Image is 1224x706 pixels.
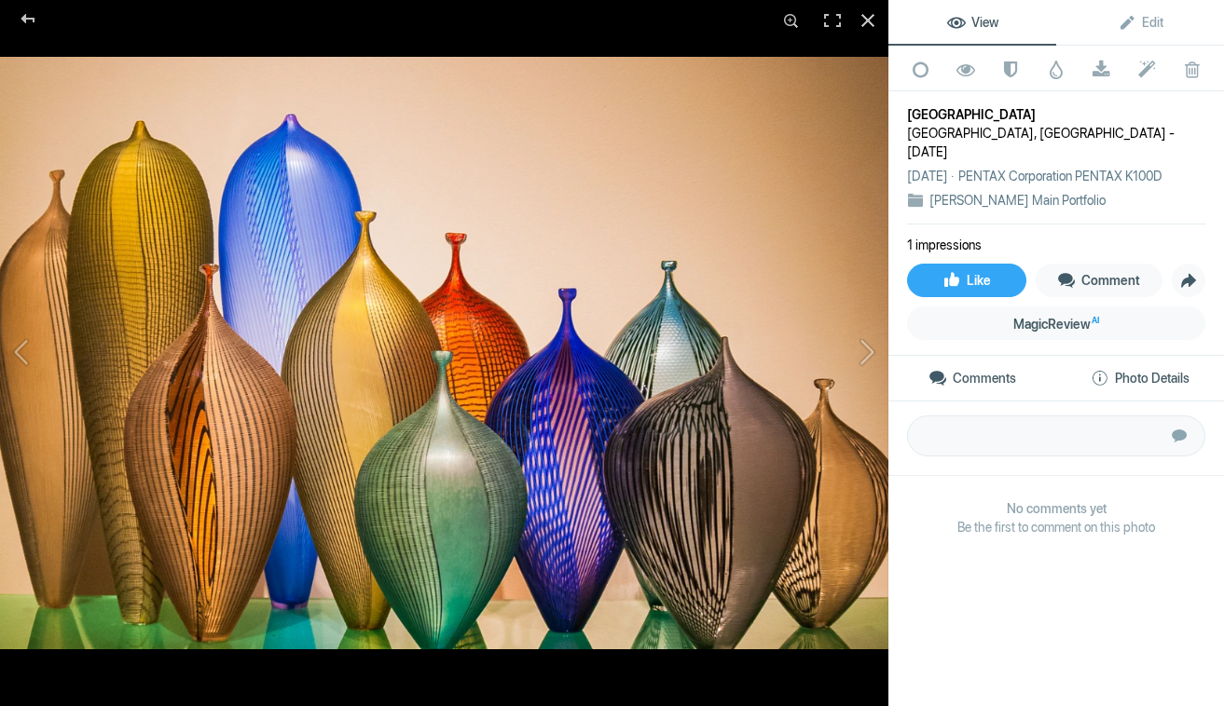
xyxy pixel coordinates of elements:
span: Be the first to comment on this photo [907,518,1205,536]
span: View [947,15,998,30]
span: Like [942,273,991,288]
a: Share [1172,264,1205,297]
button: Next (arrow right) [749,226,888,481]
div: [GEOGRAPHIC_DATA], [GEOGRAPHIC_DATA] - [DATE] [907,124,1205,161]
span: Edit [1118,15,1163,30]
button: Submit [1159,415,1200,456]
span: Share [1173,265,1204,296]
a: Comments [888,356,1056,401]
span: Comment [1057,273,1140,288]
li: 1 impressions [907,236,982,254]
div: PENTAX Corporation PENTAX K100D [958,167,1162,185]
b: No comments yet [907,499,1205,518]
span: Photo Details [1091,371,1190,386]
span: MagicReview [1013,317,1099,332]
div: [GEOGRAPHIC_DATA] [907,105,1205,124]
span: Comments [928,371,1016,386]
div: [DATE] [907,167,958,185]
a: Photo Details [1056,356,1224,401]
a: Like [907,264,1026,297]
a: MagicReviewAI [907,306,1205,340]
sup: AI [1092,311,1099,330]
a: [PERSON_NAME] Main Portfolio [929,193,1106,208]
a: Comment [1036,264,1163,297]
